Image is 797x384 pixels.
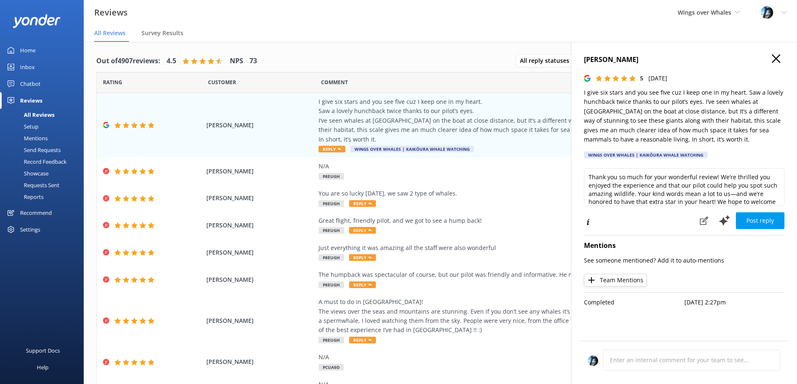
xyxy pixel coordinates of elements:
[319,337,344,343] span: P8EUGH
[249,56,257,67] h4: 73
[206,121,314,130] span: [PERSON_NAME]
[206,193,314,203] span: [PERSON_NAME]
[5,156,67,168] div: Record Feedback
[5,179,59,191] div: Requests Sent
[208,78,236,86] span: Date
[319,146,345,152] span: Reply
[5,156,84,168] a: Record Feedback
[584,54,784,65] h4: [PERSON_NAME]
[736,212,784,229] button: Post reply
[5,121,84,132] a: Setup
[206,275,314,284] span: [PERSON_NAME]
[167,56,176,67] h4: 4.5
[13,14,61,28] img: yonder-white-logo.png
[648,74,667,83] p: [DATE]
[584,274,647,286] button: Team Mentions
[349,227,376,234] span: Reply
[94,29,126,37] span: All Reviews
[5,144,61,156] div: Send Requests
[5,144,84,156] a: Send Requests
[772,54,780,64] button: Close
[319,297,699,335] div: A must to do in [GEOGRAPHIC_DATA]! The views over the seas and mountains are stunning. Even if yo...
[584,298,684,307] p: Completed
[5,168,84,179] a: Showcase
[761,6,773,19] img: 145-1635463833.jpg
[349,281,376,288] span: Reply
[5,121,39,132] div: Setup
[584,240,784,251] h4: Mentions
[584,88,784,144] p: I give six stars and you see five cuz I keep one in my heart. Saw a lovely hunchback twice thanks...
[5,191,84,203] a: Reports
[520,56,574,65] span: All reply statuses
[319,281,344,288] span: P8EUGH
[319,189,699,198] div: You are so lucky [DATE], we saw 2 type of whales.
[5,109,54,121] div: All Reviews
[319,254,344,261] span: P8EUGH
[5,109,84,121] a: All Reviews
[584,256,784,265] p: See someone mentioned? Add it to auto-mentions
[20,204,52,221] div: Recommend
[5,168,49,179] div: Showcase
[350,146,474,152] span: Wings Over Whales | Kaikōura Whale Watching
[319,97,699,144] div: I give six stars and you see five cuz I keep one in my heart. Saw a lovely hunchback twice thanks...
[20,221,40,238] div: Settings
[94,6,128,19] h3: Reviews
[37,359,49,376] div: Help
[319,227,344,234] span: P8EUGH
[206,316,314,325] span: [PERSON_NAME]
[20,59,35,75] div: Inbox
[20,42,36,59] div: Home
[5,191,44,203] div: Reports
[206,221,314,230] span: [PERSON_NAME]
[5,179,84,191] a: Requests Sent
[5,132,48,144] div: Mentions
[319,353,699,362] div: N/A
[5,132,84,144] a: Mentions
[319,216,699,225] div: Great flight, friendly pilot, and we got to see a hump back!
[26,342,60,359] div: Support Docs
[96,56,160,67] h4: Out of 4907 reviews:
[349,337,376,343] span: Reply
[319,162,699,171] div: N/A
[103,78,122,86] span: Date
[321,78,348,86] span: Question
[141,29,183,37] span: Survey Results
[206,248,314,257] span: [PERSON_NAME]
[584,152,707,158] div: Wings Over Whales | Kaikōura Whale Watching
[684,298,785,307] p: [DATE] 2:27pm
[640,74,643,82] span: 5
[319,200,344,207] span: P8EUGH
[20,75,41,92] div: Chatbot
[20,92,42,109] div: Reviews
[588,356,598,366] img: 145-1635463833.jpg
[678,8,731,16] span: Wings over Whales
[349,254,376,261] span: Reply
[319,243,699,253] div: Just everything it was amazing all the staff were also wonderful
[206,357,314,366] span: [PERSON_NAME]
[319,364,344,371] span: PCUA9D
[206,167,314,176] span: [PERSON_NAME]
[584,168,784,206] textarea: Thank you so much for your wonderful review! We’re thrilled you enjoyed the experience and that o...
[319,270,699,279] div: The humpback was spectacular of course, but our pilot was friendly and informative. He made it a ...
[349,200,376,207] span: Reply
[319,173,344,180] span: P8EUGH
[230,56,243,67] h4: NPS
